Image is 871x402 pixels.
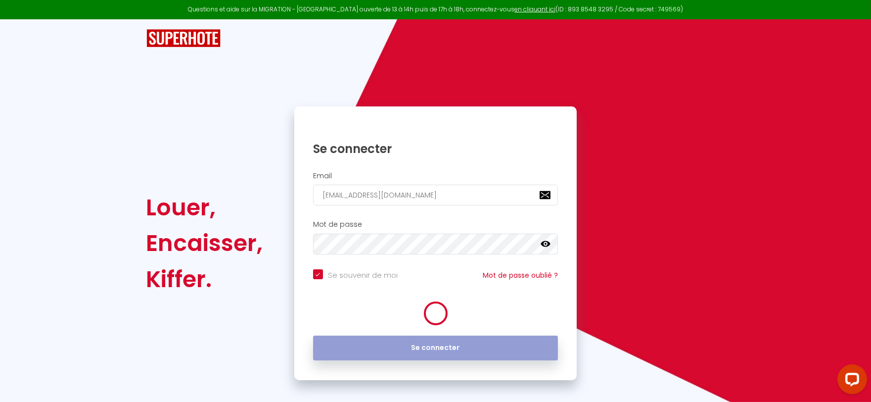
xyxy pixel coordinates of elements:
iframe: LiveChat chat widget [829,360,871,402]
a: Mot de passe oublié ? [483,270,558,280]
div: Encaisser, [146,225,263,261]
input: Ton Email [313,185,558,205]
div: Louer, [146,190,263,225]
h2: Email [313,172,558,180]
a: en cliquant ici [514,5,555,13]
h2: Mot de passe [313,220,558,229]
img: SuperHote logo [146,29,221,48]
h1: Se connecter [313,141,558,156]
button: Se connecter [313,336,558,360]
div: Kiffer. [146,261,263,297]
